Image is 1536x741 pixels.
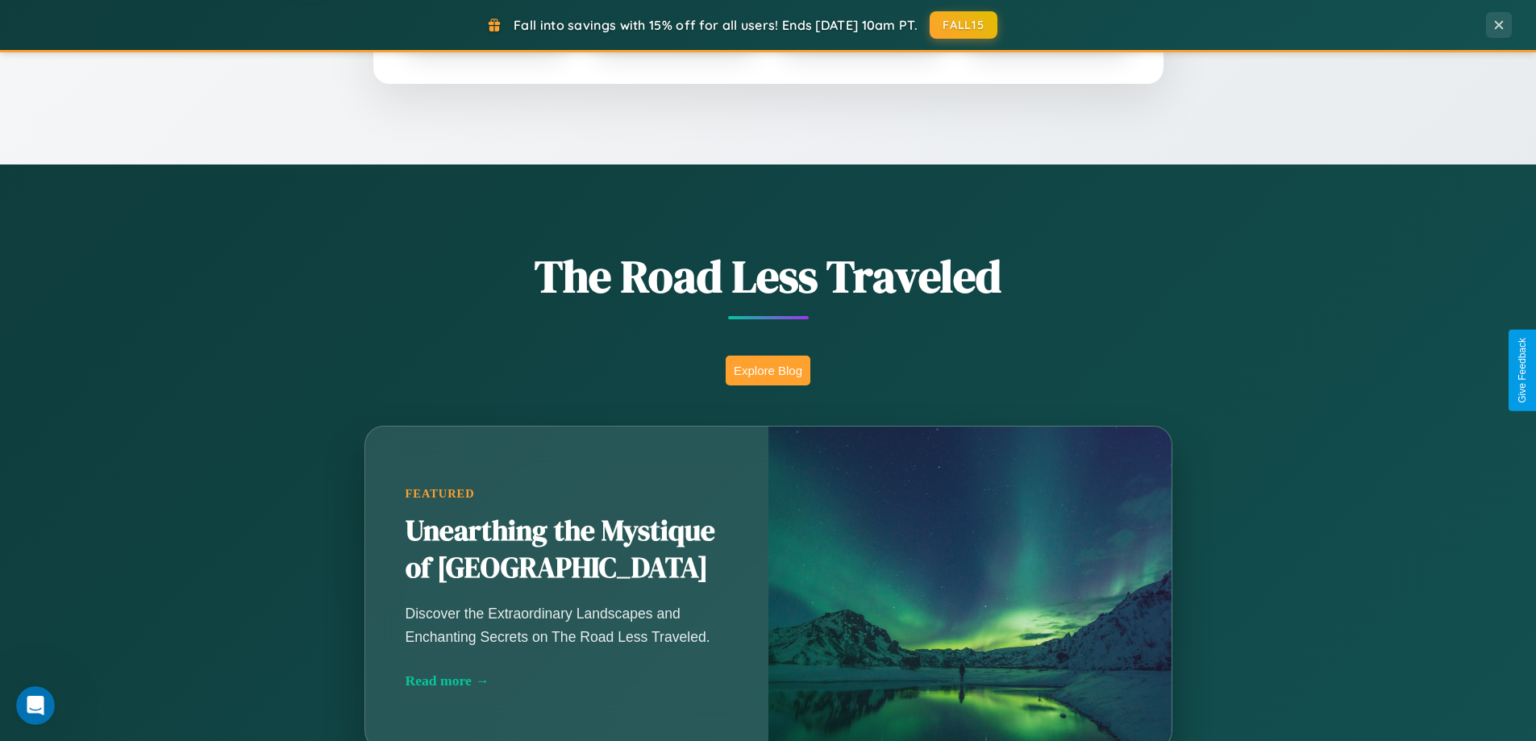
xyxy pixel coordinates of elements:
div: Featured [406,487,728,501]
p: Discover the Extraordinary Landscapes and Enchanting Secrets on The Road Less Traveled. [406,602,728,647]
h2: Unearthing the Mystique of [GEOGRAPHIC_DATA] [406,513,728,587]
span: Fall into savings with 15% off for all users! Ends [DATE] 10am PT. [514,17,918,33]
div: Give Feedback [1517,338,1528,403]
button: FALL15 [930,11,997,39]
button: Explore Blog [726,356,810,385]
div: Read more → [406,672,728,689]
iframe: Intercom live chat [16,686,55,725]
h1: The Road Less Traveled [285,245,1252,307]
